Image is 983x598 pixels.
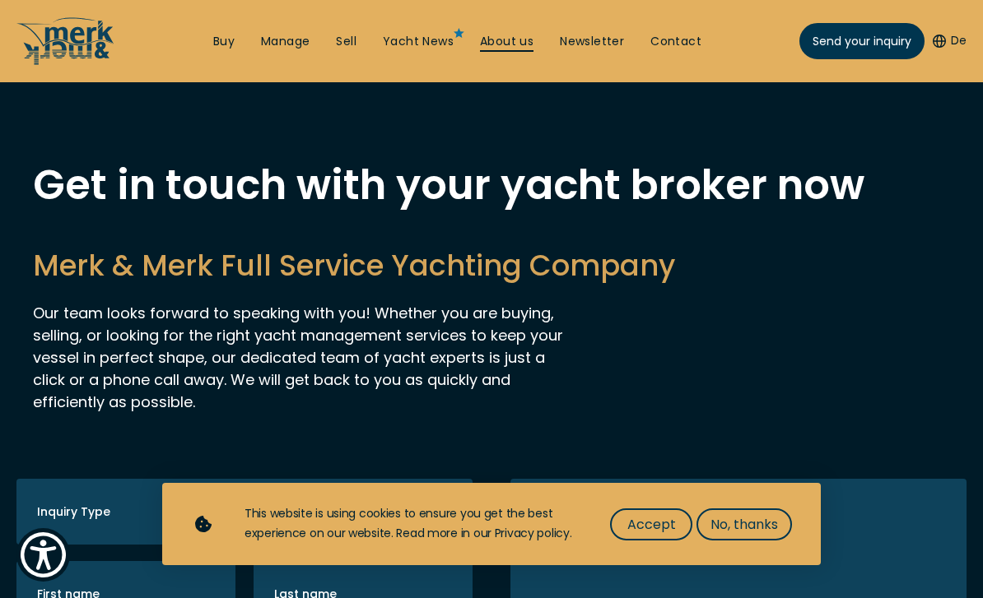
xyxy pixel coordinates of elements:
a: Manage [261,34,310,50]
a: Buy [213,34,235,50]
span: No, thanks [710,514,778,535]
button: Accept [610,508,692,540]
a: Newsletter [560,34,624,50]
a: Yacht News [383,34,454,50]
a: / [16,52,115,71]
a: About us [480,34,533,50]
a: Sell [336,34,356,50]
button: De [933,33,967,49]
label: Inquiry Type [37,503,110,521]
p: Our team looks forward to speaking with you! Whether you are buying, selling, or looking for the ... [33,302,568,413]
button: No, thanks [696,508,792,540]
h1: Get in touch with your yacht broker now [33,165,950,206]
button: Show Accessibility Preferences [16,528,70,582]
a: Contact [650,34,701,50]
a: Send your inquiry [799,23,925,59]
span: Accept [627,514,676,535]
div: This website is using cookies to ensure you get the best experience on our website. Read more in ... [245,504,577,544]
span: Send your inquiry [813,33,911,50]
a: Privacy policy [495,525,570,541]
h2: Merk & Merk Full Service Yachting Company [33,245,950,285]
